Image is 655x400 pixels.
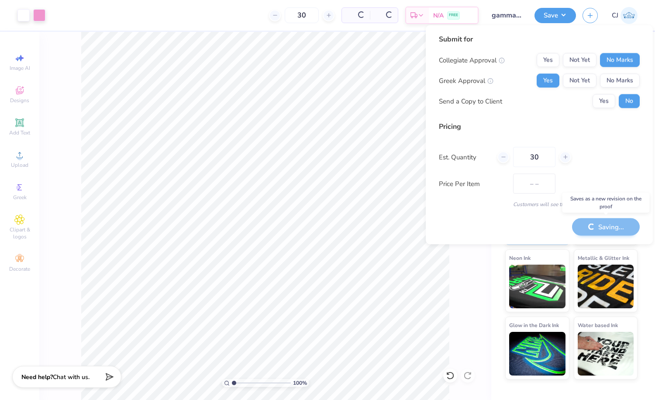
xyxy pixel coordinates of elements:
span: Neon Ink [509,253,531,262]
label: Price Per Item [439,179,507,189]
button: No Marks [600,74,640,88]
strong: Need help? [21,373,53,381]
button: No Marks [600,53,640,67]
img: Water based Ink [578,332,634,376]
input: – – [513,147,555,167]
div: Pricing [439,121,640,132]
img: Neon Ink [509,265,565,308]
span: N/A [433,11,444,20]
span: Greek [13,194,27,201]
span: Water based Ink [578,321,618,330]
span: FREE [449,12,458,18]
input: – – [285,7,319,23]
span: Metallic & Glitter Ink [578,253,629,262]
div: Greek Approval [439,76,493,86]
div: Collegiate Approval [439,55,505,65]
button: Yes [593,94,615,108]
span: Clipart & logos [4,226,35,240]
input: Untitled Design [485,7,528,24]
img: Metallic & Glitter Ink [578,265,634,308]
img: Glow in the Dark Ink [509,332,565,376]
span: Decorate [9,266,30,272]
span: Image AI [10,65,30,72]
button: Yes [537,53,559,67]
button: Not Yet [563,74,596,88]
span: Upload [11,162,28,169]
div: Saves as a new revision on the proof [562,193,650,213]
button: No [619,94,640,108]
span: Designs [10,97,29,104]
a: CJ [612,7,638,24]
span: Chat with us. [53,373,90,381]
button: Save [534,8,576,23]
div: Send a Copy to Client [439,96,502,106]
button: Not Yet [563,53,596,67]
span: Add Text [9,129,30,136]
div: Customers will see this price on HQ. [439,200,640,208]
img: Claire Jeter [621,7,638,24]
label: Est. Quantity [439,152,491,162]
span: CJ [612,10,618,21]
span: 100 % [293,379,307,387]
span: Glow in the Dark Ink [509,321,559,330]
button: Yes [537,74,559,88]
div: Submit for [439,34,640,45]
